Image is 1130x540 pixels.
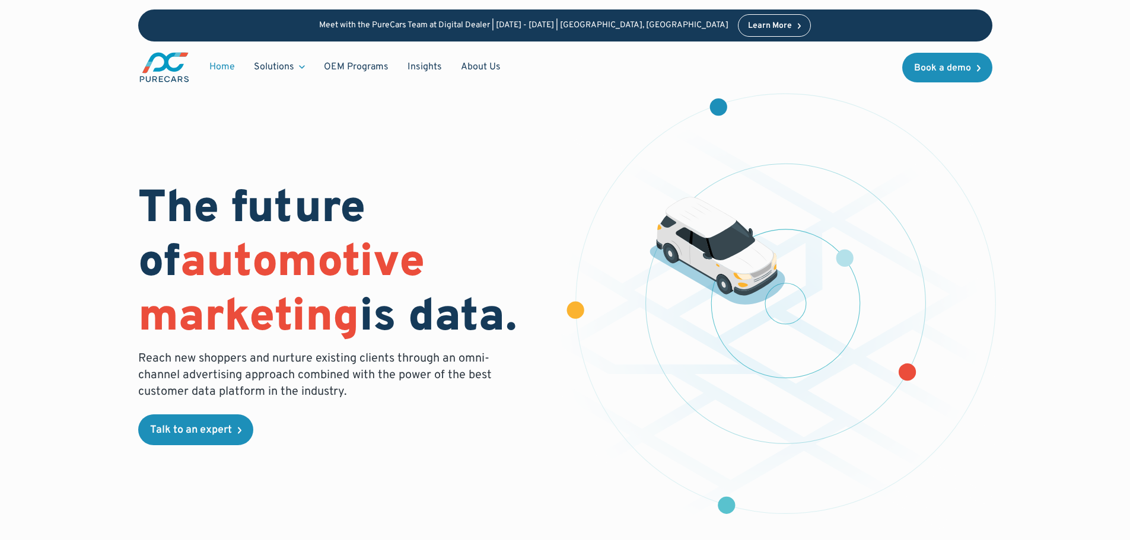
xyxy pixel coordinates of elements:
a: Book a demo [902,53,992,82]
a: main [138,51,190,84]
div: Talk to an expert [150,425,232,436]
div: Solutions [254,60,294,74]
a: Learn More [738,14,811,37]
h1: The future of is data. [138,183,551,346]
a: Insights [398,56,451,78]
div: Solutions [244,56,314,78]
a: OEM Programs [314,56,398,78]
img: purecars logo [138,51,190,84]
div: Learn More [748,22,792,30]
a: Home [200,56,244,78]
a: About Us [451,56,510,78]
a: Talk to an expert [138,414,253,445]
div: Book a demo [914,63,971,73]
p: Reach new shoppers and nurture existing clients through an omni-channel advertising approach comb... [138,350,499,400]
img: illustration of a vehicle [650,197,786,305]
span: automotive marketing [138,235,425,346]
p: Meet with the PureCars Team at Digital Dealer | [DATE] - [DATE] | [GEOGRAPHIC_DATA], [GEOGRAPHIC_... [319,21,728,31]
